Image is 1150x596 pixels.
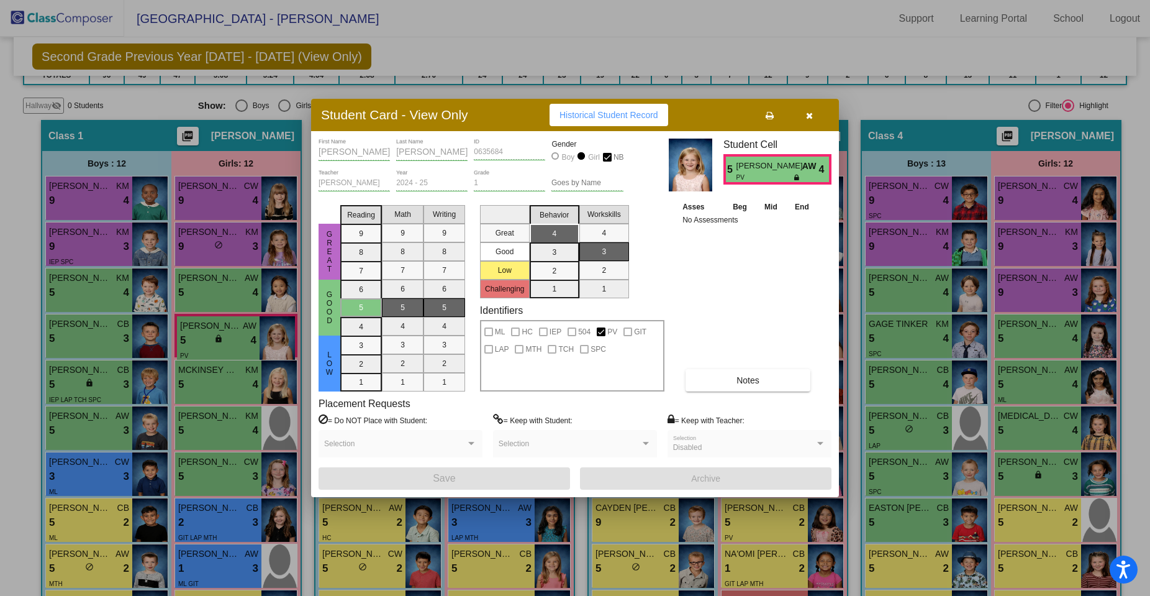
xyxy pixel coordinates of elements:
span: [PERSON_NAME] [736,160,802,173]
button: Save [319,467,570,490]
button: Archive [580,467,831,490]
span: ML [495,324,505,339]
td: No Assessments [679,214,818,226]
span: GIT [634,324,646,339]
span: 5 [726,162,736,177]
span: IEP [550,324,561,339]
button: Notes [686,369,810,392]
span: Low [324,351,335,377]
span: Good [324,290,335,325]
th: Asses [679,200,724,214]
input: goes by name [551,179,623,188]
label: = Keep with Teacher: [668,414,745,426]
span: TCH [558,342,574,357]
span: Archive [691,474,720,484]
span: 4 [818,162,829,177]
span: AW [802,160,819,173]
span: PV [607,324,617,339]
input: Enter ID [474,148,545,157]
mat-label: Gender [551,139,623,150]
span: Disabled [673,443,702,452]
h3: Student Card - View Only [321,107,468,122]
span: MTH [525,342,541,357]
h3: Student Cell [723,139,831,150]
input: teacher [319,179,390,188]
span: Notes [736,375,759,385]
div: Girl [587,152,600,163]
th: Beg [724,200,756,214]
input: year [396,179,468,188]
span: HC [522,324,532,339]
span: NB [613,150,624,165]
span: 504 [578,324,591,339]
div: Boy [561,152,575,163]
span: LAP [495,342,509,357]
th: End [786,200,818,214]
label: Identifiers [480,305,523,316]
span: PV [736,173,794,182]
label: = Keep with Student: [493,414,573,426]
span: Great [324,230,335,273]
label: = Do NOT Place with Student: [319,414,427,426]
span: Historical Student Record [559,110,658,120]
label: Placement Requests [319,398,410,410]
span: Save [433,473,455,484]
th: Mid [756,200,786,214]
button: Historical Student Record [550,104,668,126]
span: SPC [591,342,606,357]
input: grade [474,179,545,188]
